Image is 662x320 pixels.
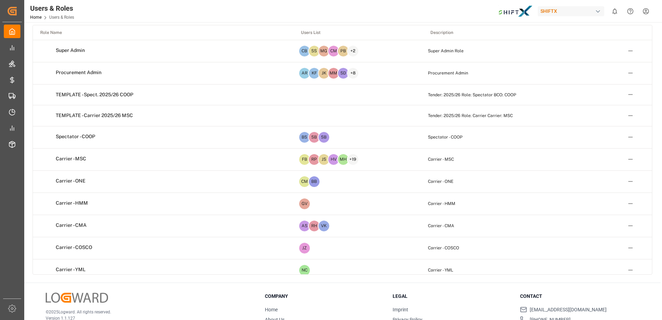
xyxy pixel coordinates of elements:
[338,46,349,56] span: PB
[423,215,621,237] td: Carrier - CMA
[308,131,320,143] button: SB
[309,221,320,231] span: RH
[299,132,310,143] span: BS
[423,259,621,281] td: Carrier - YML
[319,221,329,231] span: VK
[328,153,340,166] button: HV
[299,154,310,165] span: FB
[328,154,339,165] span: HV
[520,293,639,300] h3: Contact
[423,237,621,259] td: Carrier - COSCO
[530,306,607,313] span: [EMAIL_ADDRESS][DOMAIN_NAME]
[318,131,330,143] button: SB
[337,67,349,79] button: SD
[298,153,311,166] button: FB
[423,170,621,193] td: Carrier - ONE
[393,307,408,312] a: Imprint
[33,25,294,40] th: Role Name
[46,309,248,315] p: © 2025 Logward. All rights reserved.
[56,113,133,119] span: TEMPLATE - Carrier 2025/26 MSC
[350,71,356,75] p: + 8
[319,46,329,56] span: MG
[56,156,86,162] span: Carrier - MSC
[328,45,340,57] button: CM
[56,200,88,206] span: Carrier - HMM
[294,25,423,40] th: Users List
[338,68,349,79] span: SD
[46,293,108,303] img: Logward Logo
[423,193,621,215] td: Carrier - HMM
[319,132,329,143] span: SB
[299,46,310,56] span: CB
[56,134,95,140] span: Spectator - COOP
[299,221,310,231] span: AS
[338,154,349,165] span: MH
[328,46,339,56] span: CM
[308,220,320,232] button: RH
[298,131,311,143] button: BS
[423,84,621,105] td: Tender: 2025/26 Role: Spectator BCO: COOP
[308,176,320,188] button: BB
[56,222,87,229] span: Carrier - CMA
[623,3,638,19] button: Help Center
[318,220,330,232] button: VK
[423,105,621,126] td: Tender: 2025/26 Role: Carrier Carrier: MSC
[423,25,621,40] th: Description
[56,267,86,273] span: Carrier - YML
[56,70,101,76] span: Procurement Admin
[308,45,320,57] button: SS
[30,15,42,20] a: Home
[423,40,621,62] td: Super Admin Role
[349,157,356,161] p: + 19
[538,6,604,16] div: SHIFTX
[56,178,86,184] span: Carrier - ONE
[309,176,320,187] span: BB
[337,153,349,166] button: MH
[56,47,85,54] span: Super Admin
[607,3,623,19] button: show 0 new notifications
[298,220,311,232] button: AS
[56,92,133,98] span: TEMPLATE - Spect. 2025/26 COOP
[318,67,330,79] button: JK
[298,67,311,79] button: AR
[423,126,621,148] td: Spectator - COOP
[328,68,339,79] span: MM
[298,242,311,254] button: JZ
[298,176,311,188] button: CM
[538,5,607,18] button: SHIFTX
[299,68,310,79] span: AR
[337,45,349,57] button: PB
[309,154,320,165] span: RP
[298,45,311,57] button: CB
[308,67,320,79] button: KF
[309,68,320,79] span: KF
[319,154,329,165] span: JS
[318,45,330,57] button: MG
[498,5,533,17] img: Bildschirmfoto%202024-11-13%20um%2009.31.44.png_1731487080.png
[309,46,320,56] span: SS
[423,62,621,84] td: Procurement Admin
[299,243,310,254] span: JZ
[299,265,310,276] span: NC
[265,293,384,300] h3: Company
[309,132,320,143] span: SB
[423,148,621,170] td: Carrier - MSC
[328,67,340,79] button: MM
[30,3,74,14] div: Users & Roles
[299,176,310,187] span: CM
[308,153,320,166] button: RP
[265,307,278,312] a: Home
[319,68,329,79] span: JK
[298,264,311,276] button: NC
[393,293,512,300] h3: Legal
[298,198,311,210] button: GV
[56,245,92,251] span: Carrier - COSCO
[318,153,330,166] button: JS
[299,198,310,209] span: GV
[350,49,355,53] p: + 2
